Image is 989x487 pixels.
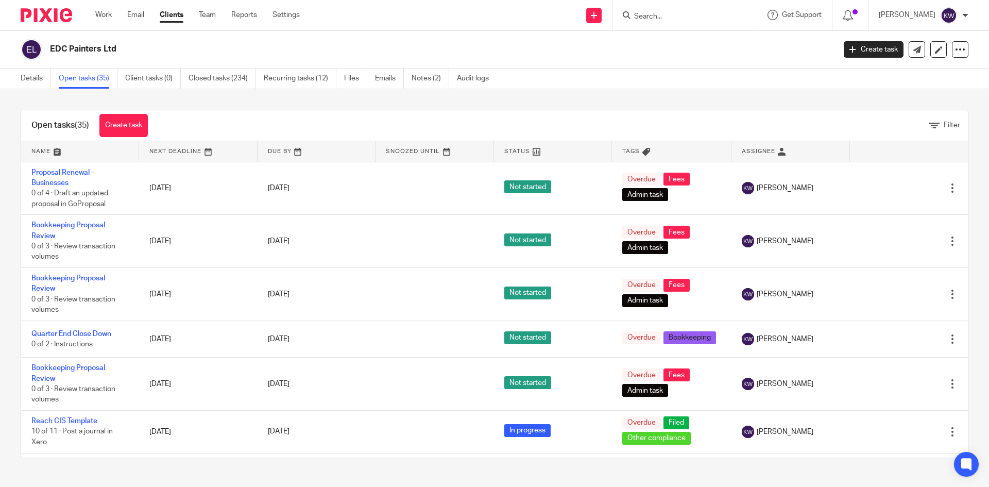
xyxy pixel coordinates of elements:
[268,238,289,245] span: [DATE]
[622,226,661,239] span: Overdue
[375,69,404,89] a: Emails
[504,148,530,154] span: Status
[622,368,661,381] span: Overdue
[622,173,661,186] span: Overdue
[663,279,690,292] span: Fees
[59,69,117,89] a: Open tasks (35)
[663,173,690,186] span: Fees
[622,294,668,307] span: Admin task
[844,41,903,58] a: Create task
[633,12,726,22] input: Search
[457,69,497,89] a: Audit logs
[622,241,668,254] span: Admin task
[663,416,689,429] span: Filed
[879,10,935,20] p: [PERSON_NAME]
[139,358,257,411] td: [DATE]
[31,296,115,314] span: 0 of 3 · Review transaction volumes
[757,427,813,437] span: [PERSON_NAME]
[95,10,112,20] a: Work
[504,287,551,299] span: Not started
[504,424,551,437] span: In progress
[264,69,336,89] a: Recurring tasks (12)
[504,233,551,246] span: Not started
[742,182,754,194] img: svg%3E
[757,289,813,299] span: [PERSON_NAME]
[139,268,257,321] td: [DATE]
[941,7,957,24] img: svg%3E
[622,384,668,397] span: Admin task
[31,385,115,404] span: 0 of 3 · Review transaction volumes
[622,331,661,344] span: Overdue
[742,235,754,247] img: svg%3E
[21,8,72,22] img: Pixie
[99,114,148,137] a: Create task
[268,380,289,388] span: [DATE]
[268,335,289,343] span: [DATE]
[272,10,300,20] a: Settings
[504,331,551,344] span: Not started
[742,378,754,390] img: svg%3E
[139,321,257,357] td: [DATE]
[139,411,257,453] td: [DATE]
[622,148,640,154] span: Tags
[622,188,668,201] span: Admin task
[127,10,144,20] a: Email
[757,334,813,344] span: [PERSON_NAME]
[21,69,51,89] a: Details
[75,121,89,129] span: (35)
[268,291,289,298] span: [DATE]
[268,428,289,435] span: [DATE]
[21,39,42,60] img: svg%3E
[782,11,822,19] span: Get Support
[622,279,661,292] span: Overdue
[31,417,97,425] a: Reach CIS Template
[622,432,691,445] span: Other compliance
[742,426,754,438] img: svg%3E
[504,180,551,193] span: Not started
[139,215,257,268] td: [DATE]
[344,69,367,89] a: Files
[31,275,105,292] a: Bookkeeping Proposal Review
[50,44,673,55] h2: EDC Painters Ltd
[125,69,181,89] a: Client tasks (0)
[944,122,960,129] span: Filter
[386,148,440,154] span: Snoozed Until
[412,69,449,89] a: Notes (2)
[757,379,813,389] span: [PERSON_NAME]
[757,236,813,246] span: [PERSON_NAME]
[504,376,551,389] span: Not started
[31,222,105,239] a: Bookkeeping Proposal Review
[663,368,690,381] span: Fees
[139,162,257,215] td: [DATE]
[31,243,115,261] span: 0 of 3 · Review transaction volumes
[199,10,216,20] a: Team
[742,288,754,300] img: svg%3E
[31,330,111,338] a: Quarter End Close Down
[757,183,813,193] span: [PERSON_NAME]
[160,10,183,20] a: Clients
[663,331,716,344] span: Bookkeeping
[31,120,89,131] h1: Open tasks
[622,416,661,429] span: Overdue
[31,341,93,348] span: 0 of 2 · Instructions
[268,184,289,192] span: [DATE]
[31,190,108,208] span: 0 of 4 · Draft an updated proposal in GoProposal
[189,69,256,89] a: Closed tasks (234)
[31,428,113,446] span: 10 of 11 · Post a journal in Xero
[31,364,105,382] a: Bookkeeping Proposal Review
[663,226,690,239] span: Fees
[31,169,94,187] a: Proposal Renewal - Businesses
[231,10,257,20] a: Reports
[742,333,754,345] img: svg%3E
